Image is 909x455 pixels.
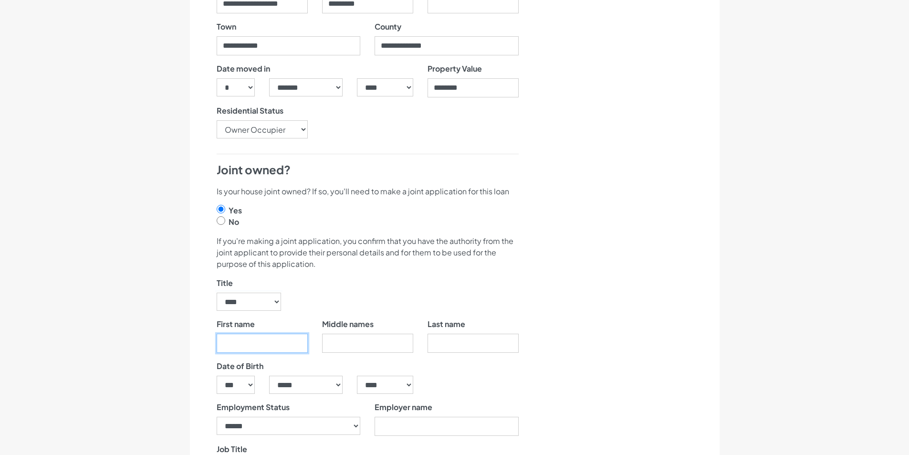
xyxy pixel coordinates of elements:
[217,186,519,197] p: Is your house joint owned? If so, you'll need to make a joint application for this loan
[217,105,283,116] label: Residential Status
[217,444,247,455] label: Job Title
[217,318,255,330] label: First name
[217,63,270,74] label: Date moved in
[217,402,290,413] label: Employment Status
[375,402,432,413] label: Employer name
[217,277,233,289] label: Title
[217,162,519,178] h4: Joint owned?
[375,21,401,32] label: County
[428,63,482,74] label: Property Value
[217,360,263,372] label: Date of Birth
[229,216,239,228] label: No
[229,205,242,216] label: Yes
[322,318,374,330] label: Middle names
[428,318,465,330] label: Last name
[217,235,519,270] p: If you're making a joint application, you confirm that you have the authority from the joint appl...
[217,21,236,32] label: Town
